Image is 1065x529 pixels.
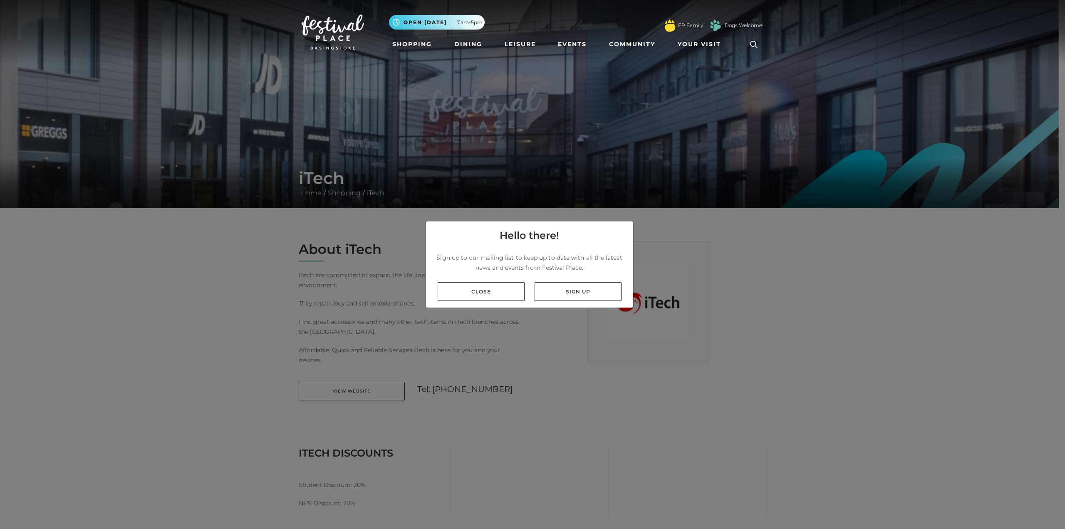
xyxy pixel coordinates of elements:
a: Dining [451,37,485,52]
span: 11am-5pm [457,19,483,26]
h4: Hello there! [500,228,559,243]
a: Leisure [501,37,539,52]
a: Events [555,37,590,52]
span: Open [DATE] [404,19,447,26]
a: Your Visit [674,37,728,52]
img: Festival Place Logo [302,15,364,50]
p: Sign up to our mailing list to keep up to date with all the latest news and events from Festival ... [433,253,627,273]
a: FP Family [678,22,703,29]
a: Dogs Welcome! [725,22,763,29]
button: Open [DATE] 11am-5pm [389,15,485,30]
span: Your Visit [678,40,721,49]
a: Sign up [535,282,622,301]
a: Community [606,37,659,52]
a: Close [438,282,525,301]
a: Shopping [389,37,435,52]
